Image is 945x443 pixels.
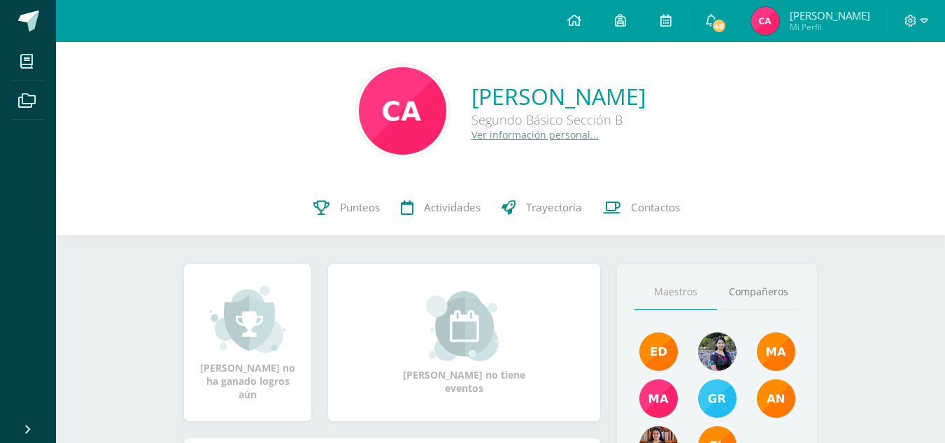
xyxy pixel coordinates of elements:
[303,180,390,236] a: Punteos
[198,284,297,401] div: [PERSON_NAME] no ha ganado logros aún
[491,180,592,236] a: Trayectoria
[639,379,678,418] img: 7766054b1332a6085c7723d22614d631.png
[359,67,446,155] img: 1c67f7cfb7a7b38f30738c2fbf4fdb29.png
[631,200,680,215] span: Contactos
[757,332,795,371] img: 560278503d4ca08c21e9c7cd40ba0529.png
[210,284,286,354] img: achievement_small.png
[592,180,690,236] a: Contactos
[471,128,599,141] a: Ver información personal...
[634,274,717,310] a: Maestros
[698,379,737,418] img: b7ce7144501556953be3fc0a459761b8.png
[711,18,727,34] span: 48
[340,200,380,215] span: Punteos
[526,200,582,215] span: Trayectoria
[790,21,870,33] span: Mi Perfil
[751,7,779,35] img: 6cb592fb045524db929af67430fce0a3.png
[471,81,646,111] a: [PERSON_NAME]
[426,291,502,361] img: event_small.png
[757,379,795,418] img: a348d660b2b29c2c864a8732de45c20a.png
[424,200,481,215] span: Actividades
[390,180,491,236] a: Actividades
[471,111,646,128] div: Segundo Básico Sección B
[717,274,800,310] a: Compañeros
[698,332,737,371] img: 9b17679b4520195df407efdfd7b84603.png
[639,332,678,371] img: f40e456500941b1b33f0807dd74ea5cf.png
[790,8,870,22] span: [PERSON_NAME]
[395,291,534,395] div: [PERSON_NAME] no tiene eventos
